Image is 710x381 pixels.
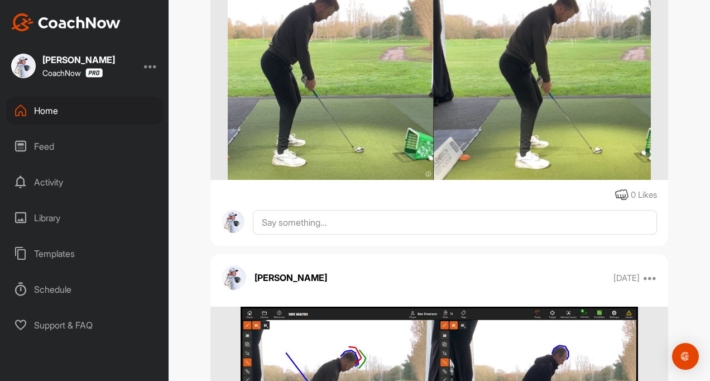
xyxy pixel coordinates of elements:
div: Activity [6,168,164,196]
div: Feed [6,132,164,160]
img: square_687b26beff6f1ed37a99449b0911618e.jpg [11,54,36,78]
img: avatar [222,265,246,290]
div: Home [6,97,164,125]
img: CoachNow Pro [85,68,103,78]
p: [PERSON_NAME] [255,271,327,284]
div: 0 Likes [631,189,657,202]
div: [PERSON_NAME] [42,55,115,64]
div: Templates [6,240,164,268]
div: CoachNow [42,68,103,78]
div: Open Intercom Messenger [672,343,699,370]
img: CoachNow [11,13,121,31]
img: avatar [222,210,244,233]
div: Schedule [6,275,164,303]
div: Support & FAQ [6,311,164,339]
div: Library [6,204,164,232]
p: [DATE] [613,273,640,284]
